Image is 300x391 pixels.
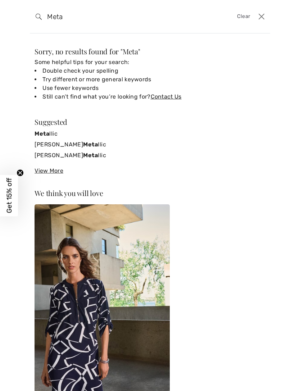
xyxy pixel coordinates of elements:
span: Clear [237,13,250,21]
strong: Meta [35,130,49,137]
div: Some helpful tips for your search: [35,58,265,101]
button: Close teaser [17,169,24,176]
input: TYPE TO SEARCH [42,6,207,27]
a: [PERSON_NAME]Metallic [35,150,265,161]
img: search the website [36,14,42,20]
div: Sorry, no results found for " " [35,48,265,55]
span: Get 15% off [5,178,13,213]
a: [PERSON_NAME]Metallic [35,139,265,150]
a: Contact Us [151,93,182,100]
div: View More [35,167,265,175]
span: We think you will love [35,188,103,198]
a: Metallic [35,128,265,139]
li: Still can’t find what you’re looking for? [35,92,265,101]
span: Meta [123,46,138,56]
li: Use fewer keywords [35,84,265,92]
button: Close [256,11,267,22]
strong: Meta [83,141,98,148]
li: Double check your spelling [35,67,265,75]
strong: Meta [83,152,98,159]
div: Suggested [35,118,265,126]
li: Try different or more general keywords [35,75,265,84]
